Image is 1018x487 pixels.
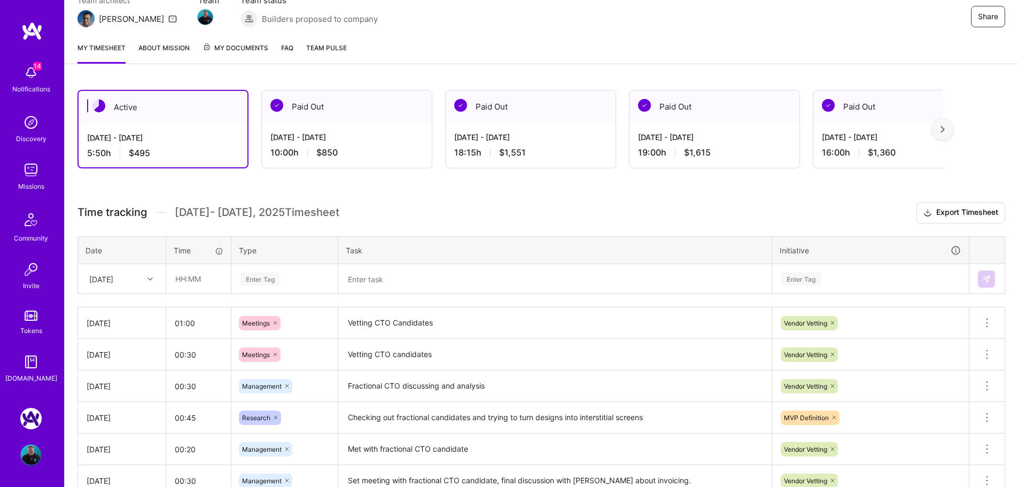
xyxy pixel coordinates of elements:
div: 5:50 h [87,148,239,159]
span: Vendor Vetting [784,445,827,453]
div: Invite [23,280,40,291]
th: Date [78,236,166,264]
img: Paid Out [454,99,467,112]
div: 19:00 h [638,147,791,158]
div: [DATE] [87,318,157,329]
div: [DATE] - [DATE] [822,132,975,143]
div: 10:00 h [270,147,423,158]
span: $850 [316,147,338,158]
img: Submit [982,275,991,283]
div: Paid Out [446,90,616,123]
a: FAQ [281,42,293,64]
span: $1,360 [868,147,896,158]
textarea: Checking out fractional candidates and trying to turn designs into interstitial screens [339,403,771,432]
input: HH:MM [166,341,231,369]
img: Team Member Avatar [197,9,213,25]
a: Rent Parity: Team for leveling the playing field in the property management space [18,408,44,429]
img: Paid Out [270,99,283,112]
i: icon Chevron [147,276,153,282]
span: Share [978,11,998,22]
div: [DATE] - [DATE] [454,132,607,143]
input: HH:MM [166,309,231,337]
a: My timesheet [77,42,126,64]
div: [DATE] [87,412,157,423]
span: Time tracking [77,206,147,219]
img: Community [18,207,44,233]
span: $1,615 [684,147,711,158]
textarea: Vetting CTO Candidates [339,308,771,338]
span: Research [242,414,270,422]
th: Type [231,236,338,264]
span: Meetings [242,319,270,327]
div: Enter Tag [781,270,821,287]
span: MVP Definition [784,414,829,422]
span: $1,551 [499,147,526,158]
img: Paid Out [638,99,651,112]
img: tokens [25,311,37,321]
img: Team Architect [77,10,95,27]
span: [DATE] - [DATE] , 2025 Timesheet [175,206,339,219]
input: HH:MM [166,372,231,400]
img: Rent Parity: Team for leveling the playing field in the property management space [20,408,42,429]
div: [DATE] - [DATE] [87,132,239,143]
div: Community [14,233,48,244]
img: discovery [20,112,42,133]
textarea: Vetting CTO candidates [339,340,771,369]
img: Paid Out [822,99,835,112]
th: Task [338,236,772,264]
div: [DATE] [87,381,157,392]
div: Tokens [20,325,42,336]
div: Initiative [780,244,961,257]
div: Notifications [12,83,50,95]
div: [DATE] - [DATE] [638,132,791,143]
img: bell [20,62,42,83]
div: Paid Out [262,90,432,123]
div: [DATE] [87,444,157,455]
button: Export Timesheet [916,202,1005,223]
div: [PERSON_NAME] [99,13,164,25]
span: 14 [33,62,42,71]
input: HH:MM [166,435,231,463]
div: 16:00 h [822,147,975,158]
div: 18:15 h [454,147,607,158]
div: Enter Tag [240,270,280,287]
span: Management [242,445,282,453]
span: Vendor Vetting [784,477,827,485]
span: My Documents [203,42,268,54]
div: Time [174,245,223,256]
div: [DOMAIN_NAME] [5,373,57,384]
input: HH:MM [166,404,231,432]
span: Builders proposed to company [262,13,378,25]
textarea: Fractional CTO discussing and analysis [339,372,771,401]
span: Management [242,382,282,390]
div: Discovery [16,133,46,144]
div: Paid Out [630,90,799,123]
img: logo [21,21,43,41]
button: Share [971,6,1005,27]
span: $495 [129,148,150,159]
input: HH:MM [167,265,230,293]
img: right [941,126,945,133]
a: User Avatar [18,444,44,466]
div: [DATE] [87,349,157,360]
img: guide book [20,351,42,373]
i: icon Download [923,207,932,219]
a: My Documents [203,42,268,64]
img: Builders proposed to company [240,10,258,27]
img: User Avatar [20,444,42,466]
div: [DATE] - [DATE] [270,132,423,143]
img: teamwork [20,159,42,181]
div: Active [79,91,247,123]
span: Vendor Vetting [784,351,827,359]
span: Meetings [242,351,270,359]
div: [DATE] [89,273,113,284]
div: [DATE] [87,475,157,486]
img: Active [92,99,105,112]
a: About Mission [138,42,190,64]
img: Invite [20,259,42,280]
span: Management [242,477,282,485]
span: Vendor Vetting [784,319,827,327]
span: Vendor Vetting [784,382,827,390]
a: Team Pulse [306,42,347,64]
a: Team Member Avatar [198,8,212,26]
